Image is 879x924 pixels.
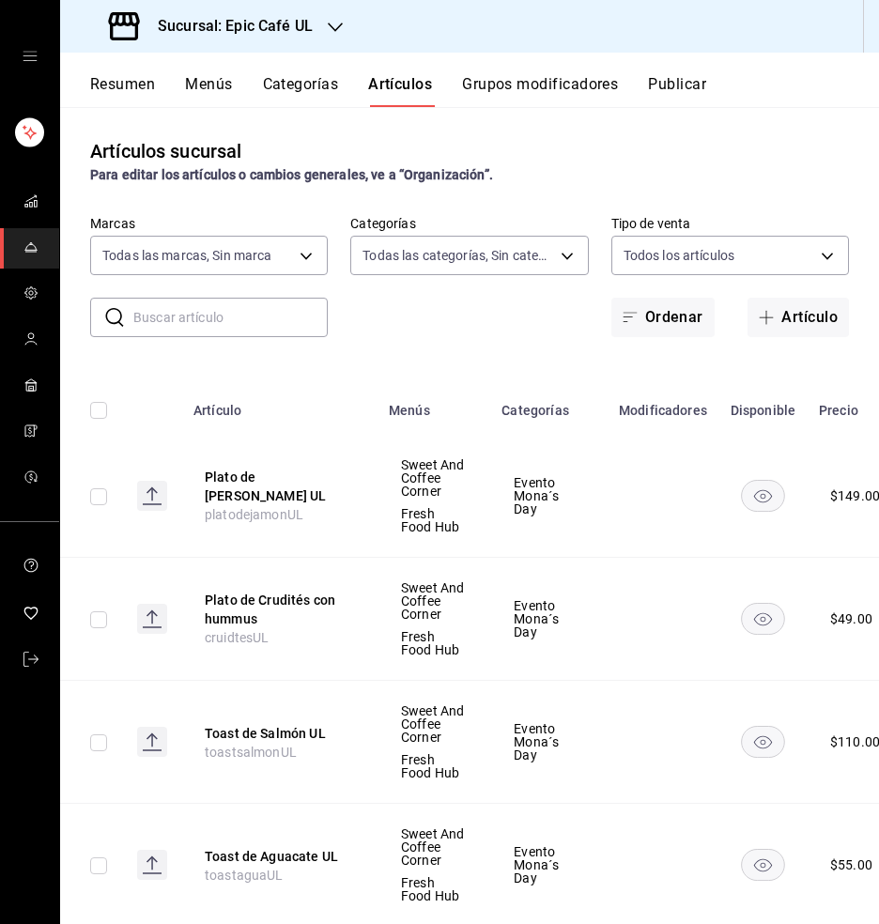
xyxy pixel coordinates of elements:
button: Categorías [263,75,339,107]
button: Artículos [368,75,432,107]
button: Resumen [90,75,155,107]
button: open drawer [23,49,38,64]
button: availability-product [741,726,785,758]
button: availability-product [741,480,785,512]
button: Menús [185,75,232,107]
h3: Sucursal: Epic Café UL [143,15,313,38]
span: Evento Mona´s Day [514,599,584,639]
button: edit-product-location [205,847,355,866]
button: Publicar [648,75,706,107]
strong: Para editar los artículos o cambios generales, ve a “Organización”. [90,167,493,182]
input: Buscar artículo [133,299,328,336]
th: Categorías [490,375,608,435]
span: Sweet And Coffee Corner [401,827,467,867]
span: cruidtesUL [205,630,270,645]
span: toastsalmonUL [205,745,297,760]
div: $ 55.00 [830,855,872,874]
span: Todas las categorías, Sin categoría [362,246,553,265]
span: Todas las marcas, Sin marca [102,246,272,265]
div: $ 49.00 [830,609,872,628]
div: navigation tabs [90,75,879,107]
span: Fresh Food Hub [401,630,467,656]
span: platodejamonUL [205,507,303,522]
label: Categorías [350,217,588,230]
span: Fresh Food Hub [401,876,467,902]
span: toastaguaUL [205,868,284,883]
span: Evento Mona´s Day [514,722,584,762]
button: Artículo [748,298,849,337]
th: Menús [378,375,490,435]
th: Disponible [718,375,808,435]
span: Evento Mona´s Day [514,845,584,885]
button: edit-product-location [205,591,355,628]
span: Evento Mona´s Day [514,476,584,516]
button: availability-product [741,603,785,635]
label: Tipo de venta [611,217,849,230]
button: Grupos modificadores [462,75,618,107]
button: Ordenar [611,298,715,337]
button: availability-product [741,849,785,881]
span: Sweet And Coffee Corner [401,704,467,744]
span: Todos los artículos [624,246,735,265]
span: Sweet And Coffee Corner [401,458,467,498]
span: Fresh Food Hub [401,507,467,533]
button: edit-product-location [205,468,355,505]
span: Sweet And Coffee Corner [401,581,467,621]
div: Artículos sucursal [90,137,241,165]
th: Modificadores [608,375,718,435]
button: edit-product-location [205,724,355,743]
th: Artículo [182,375,378,435]
label: Marcas [90,217,328,230]
span: Fresh Food Hub [401,753,467,779]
